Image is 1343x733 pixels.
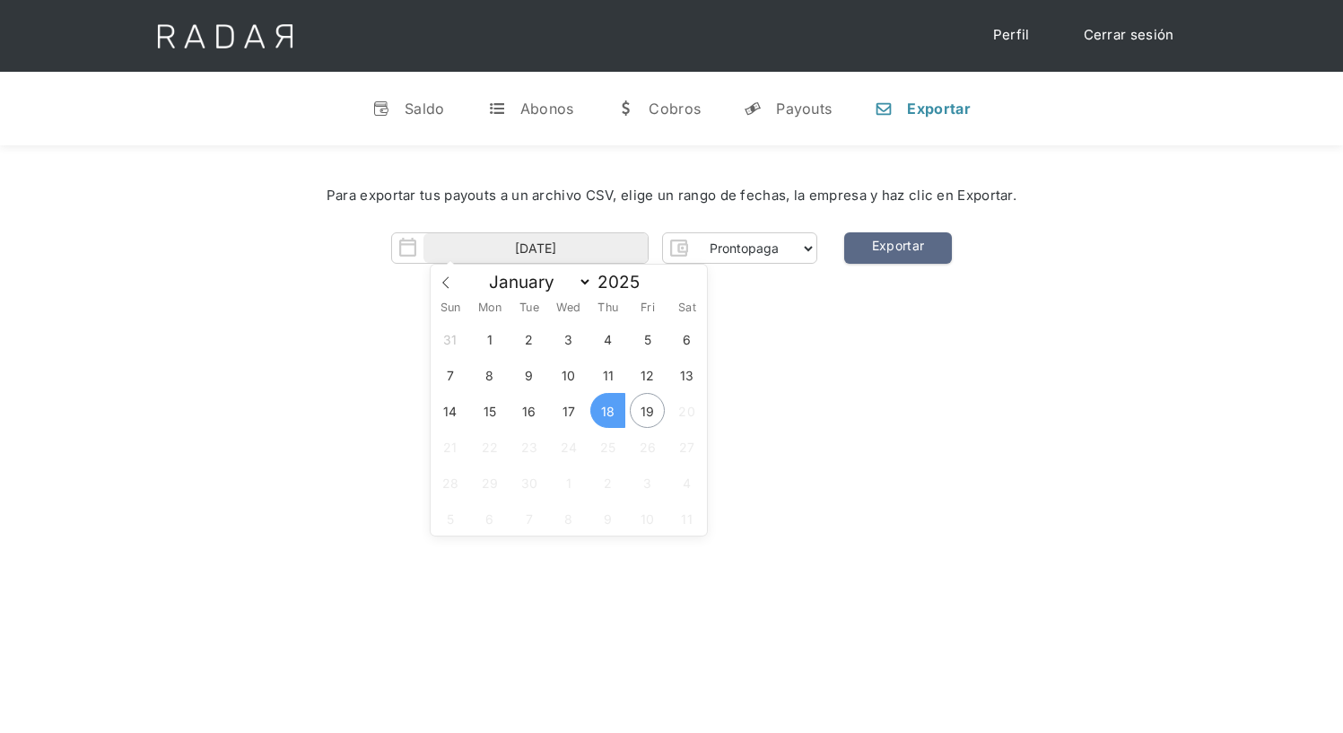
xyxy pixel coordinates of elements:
span: September 18, 2025 [590,393,625,428]
span: October 1, 2025 [551,465,586,500]
span: September 15, 2025 [472,393,507,428]
span: October 5, 2025 [432,501,467,536]
select: Month [480,271,592,293]
span: September 9, 2025 [511,357,546,392]
div: Saldo [405,100,445,118]
div: Abonos [520,100,574,118]
span: September 26, 2025 [630,429,665,464]
span: September 10, 2025 [551,357,586,392]
span: Sun [431,302,470,314]
div: w [616,100,634,118]
span: September 25, 2025 [590,429,625,464]
span: October 8, 2025 [551,501,586,536]
span: September 5, 2025 [630,321,665,356]
a: Exportar [844,232,952,264]
div: v [372,100,390,118]
span: September 19, 2025 [630,393,665,428]
span: Wed [549,302,589,314]
div: Cobros [649,100,701,118]
span: September 3, 2025 [551,321,586,356]
span: October 9, 2025 [590,501,625,536]
form: Form [391,232,817,264]
span: September 2, 2025 [511,321,546,356]
span: September 24, 2025 [551,429,586,464]
span: September 6, 2025 [669,321,704,356]
span: September 7, 2025 [432,357,467,392]
span: October 7, 2025 [511,501,546,536]
span: September 11, 2025 [590,357,625,392]
span: September 21, 2025 [432,429,467,464]
span: Sat [667,302,707,314]
div: t [488,100,506,118]
span: October 4, 2025 [669,465,704,500]
div: n [875,100,893,118]
span: September 22, 2025 [472,429,507,464]
span: September 8, 2025 [472,357,507,392]
a: Perfil [975,18,1048,53]
input: Year [592,272,657,292]
span: August 31, 2025 [432,321,467,356]
span: Fri [628,302,667,314]
span: September 16, 2025 [511,393,546,428]
span: September 13, 2025 [669,357,704,392]
span: September 30, 2025 [511,465,546,500]
span: October 3, 2025 [630,465,665,500]
span: October 11, 2025 [669,501,704,536]
span: September 28, 2025 [432,465,467,500]
div: y [744,100,762,118]
span: September 12, 2025 [630,357,665,392]
span: September 17, 2025 [551,393,586,428]
span: September 20, 2025 [669,393,704,428]
span: September 14, 2025 [432,393,467,428]
span: September 29, 2025 [472,465,507,500]
span: Mon [470,302,510,314]
span: October 10, 2025 [630,501,665,536]
span: Tue [510,302,549,314]
a: Cerrar sesión [1066,18,1192,53]
span: October 2, 2025 [590,465,625,500]
span: September 27, 2025 [669,429,704,464]
span: September 4, 2025 [590,321,625,356]
div: Payouts [776,100,832,118]
span: October 6, 2025 [472,501,507,536]
span: September 23, 2025 [511,429,546,464]
div: Para exportar tus payouts a un archivo CSV, elige un rango de fechas, la empresa y haz clic en Ex... [54,186,1289,206]
span: Thu [589,302,628,314]
div: Exportar [907,100,970,118]
span: September 1, 2025 [472,321,507,356]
